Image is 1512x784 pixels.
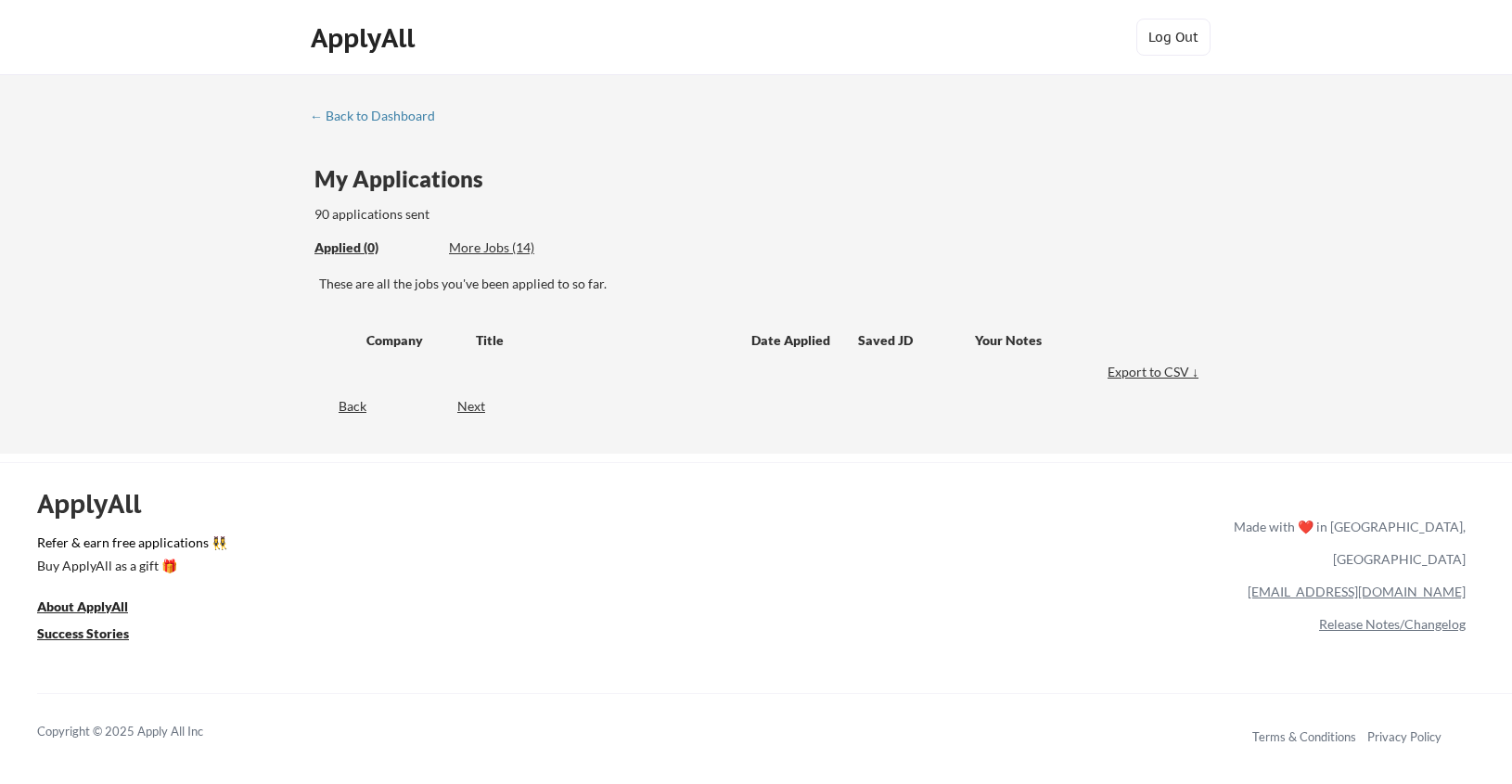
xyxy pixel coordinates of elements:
div: These are all the jobs you've been applied to so far. [319,275,1203,293]
a: Refer & earn free applications 👯‍♀️ [37,536,846,556]
a: Success Stories [37,623,154,647]
div: Saved JD [858,323,975,356]
div: Export to CSV ↓ [1108,363,1203,381]
div: Copyright © 2025 Apply All Inc [37,723,250,741]
div: Your Notes [975,331,1186,350]
a: Release Notes/Changelog [1319,616,1466,632]
div: ← Back to Dashboard [310,109,449,122]
u: About ApplyAll [37,598,128,614]
div: Made with ❤️ in [GEOGRAPHIC_DATA], [GEOGRAPHIC_DATA] [1226,510,1466,575]
a: Buy ApplyAll as a gift 🎁 [37,556,223,579]
button: Log Out [1136,19,1211,56]
div: More Jobs (14) [449,238,585,257]
div: Title [476,331,734,350]
div: These are job applications we think you'd be a good fit for, but couldn't apply you to automatica... [449,238,585,258]
div: Date Applied [751,331,833,350]
div: Company [366,331,459,350]
div: These are all the jobs you've been applied to so far. [314,238,435,258]
a: [EMAIL_ADDRESS][DOMAIN_NAME] [1248,584,1466,599]
a: ← Back to Dashboard [310,109,449,127]
div: Buy ApplyAll as a gift 🎁 [37,559,223,572]
a: Terms & Conditions [1252,729,1356,744]
div: Back [310,397,366,416]
div: Next [457,397,506,416]
div: 90 applications sent [314,205,673,224]
div: Applied (0) [314,238,435,257]
div: ApplyAll [37,488,162,520]
a: Privacy Policy [1367,729,1442,744]
div: My Applications [314,168,498,190]
u: Success Stories [37,625,129,641]
div: ApplyAll [311,22,420,54]
a: About ApplyAll [37,597,154,620]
